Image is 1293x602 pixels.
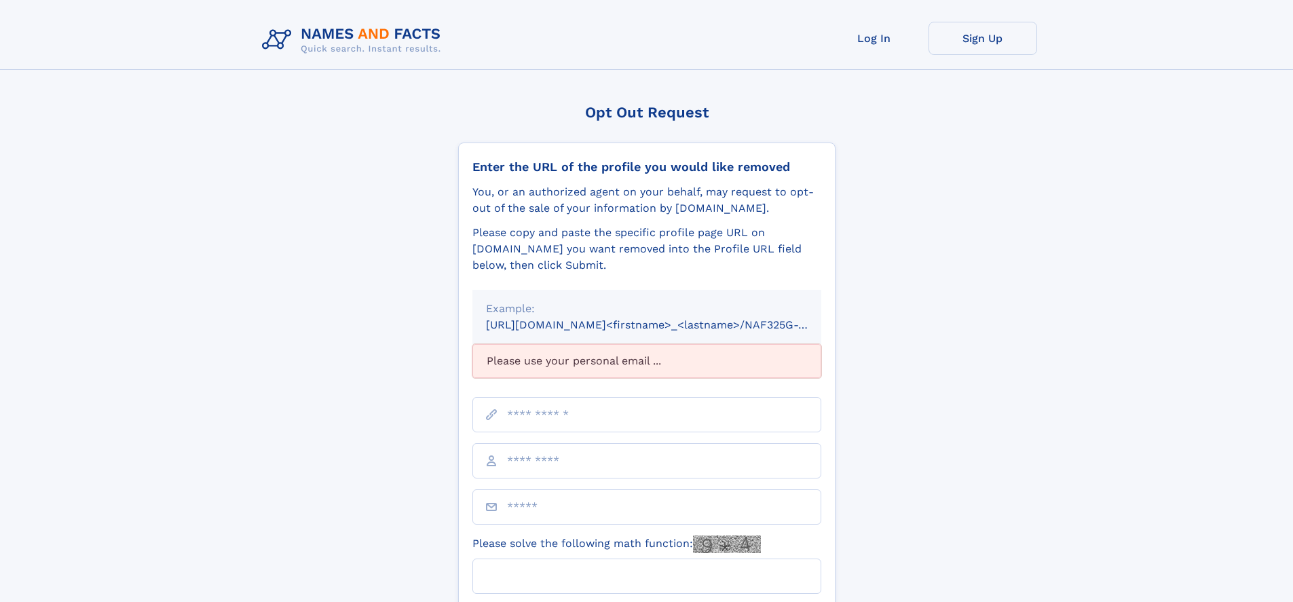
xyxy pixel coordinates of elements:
div: Enter the URL of the profile you would like removed [472,159,821,174]
div: Opt Out Request [458,104,836,121]
small: [URL][DOMAIN_NAME]<firstname>_<lastname>/NAF325G-xxxxxxxx [486,318,847,331]
div: Example: [486,301,808,317]
label: Please solve the following math function: [472,535,761,553]
a: Sign Up [929,22,1037,55]
div: Please use your personal email ... [472,344,821,378]
div: Please copy and paste the specific profile page URL on [DOMAIN_NAME] you want removed into the Pr... [472,225,821,274]
div: You, or an authorized agent on your behalf, may request to opt-out of the sale of your informatio... [472,184,821,217]
a: Log In [820,22,929,55]
img: Logo Names and Facts [257,22,452,58]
